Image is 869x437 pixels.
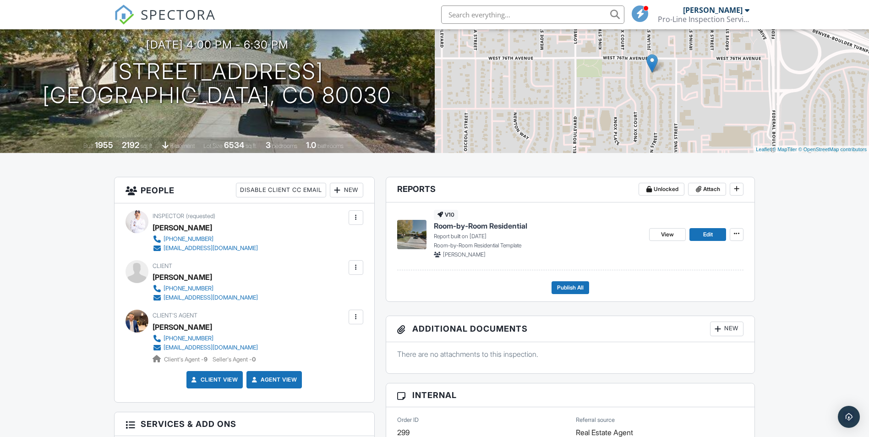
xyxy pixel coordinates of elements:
a: [PHONE_NUMBER] [153,284,258,293]
a: © OpenStreetMap contributors [798,147,867,152]
span: SPECTORA [141,5,216,24]
h3: Services & Add ons [115,412,374,436]
div: | [754,146,869,153]
span: Client [153,262,172,269]
div: New [330,183,363,197]
span: sq.ft. [246,142,257,149]
input: Search everything... [441,5,624,24]
a: [PERSON_NAME] [153,320,212,334]
strong: 9 [204,356,208,363]
h3: Additional Documents [386,316,755,342]
strong: 0 [252,356,256,363]
span: bedrooms [272,142,297,149]
label: Order ID [397,416,419,424]
span: basement [170,142,195,149]
h1: [STREET_ADDRESS] [GEOGRAPHIC_DATA], CO 80030 [43,60,392,108]
div: [EMAIL_ADDRESS][DOMAIN_NAME] [164,344,258,351]
h3: Internal [386,383,755,407]
span: Inspector [153,213,184,219]
a: [EMAIL_ADDRESS][DOMAIN_NAME] [153,244,258,253]
div: [PHONE_NUMBER] [164,285,213,292]
div: [PERSON_NAME] [153,221,212,235]
span: bathrooms [317,142,344,149]
div: New [710,322,743,336]
a: © MapTiler [772,147,797,152]
a: Client View [190,375,238,384]
span: Client's Agent [153,312,197,319]
a: Agent View [250,375,297,384]
a: [EMAIL_ADDRESS][DOMAIN_NAME] [153,293,258,302]
span: (requested) [186,213,215,219]
div: [EMAIL_ADDRESS][DOMAIN_NAME] [164,294,258,301]
h3: People [115,177,374,203]
div: 1955 [95,140,113,150]
div: [PHONE_NUMBER] [164,235,213,243]
div: [EMAIL_ADDRESS][DOMAIN_NAME] [164,245,258,252]
label: Referral source [576,416,615,424]
a: [PHONE_NUMBER] [153,235,258,244]
span: Built [83,142,93,149]
div: 3 [266,140,271,150]
div: Open Intercom Messenger [838,406,860,428]
img: The Best Home Inspection Software - Spectora [114,5,134,25]
div: Pro-Line Inspection Services. [658,15,749,24]
a: [EMAIL_ADDRESS][DOMAIN_NAME] [153,343,258,352]
div: 1.0 [306,140,316,150]
div: Disable Client CC Email [236,183,326,197]
div: [PERSON_NAME] [153,270,212,284]
div: 6534 [224,140,244,150]
div: 2192 [122,140,139,150]
p: There are no attachments to this inspection. [397,349,744,359]
h3: [DATE] 4:00 pm - 6:30 pm [146,38,289,51]
span: Seller's Agent - [213,356,256,363]
a: [PHONE_NUMBER] [153,334,258,343]
div: [PHONE_NUMBER] [164,335,213,342]
span: sq. ft. [141,142,153,149]
a: Leaflet [756,147,771,152]
span: Lot Size [203,142,223,149]
a: SPECTORA [114,12,216,32]
span: Client's Agent - [164,356,209,363]
div: [PERSON_NAME] [683,5,743,15]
